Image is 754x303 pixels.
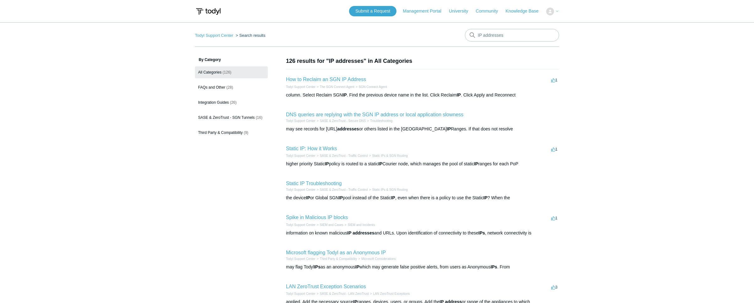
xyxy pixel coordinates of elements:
li: Troubleshooting [366,118,392,123]
a: Third Party & Compatibility (9) [195,127,268,139]
a: Todyl Support Center [286,292,315,295]
a: Microsoft Considerations [361,257,396,261]
a: Todyl Support Center [286,119,315,123]
em: IP [457,92,461,97]
a: Integration Guides (26) [195,96,268,108]
a: Third Party & Compatibility [320,257,357,261]
h1: 126 results for "IP addresses" in All Categories [286,57,559,65]
li: Todyl Support Center [286,291,315,296]
em: IP [339,195,343,200]
a: Management Portal [403,8,448,14]
li: Static IPs & SGN Routing [368,153,408,158]
a: FAQs and Other (28) [195,81,268,93]
a: Todyl Support Center [286,85,315,89]
a: Community [476,8,504,14]
a: SASE & ZeroTrust - SGN Tunnels (16) [195,112,268,124]
a: How to Reclaim an SGN IP Address [286,77,366,82]
li: SASE & ZeroTrust - Traffic Control [315,187,368,192]
a: SIEM and Incidents [348,223,375,227]
a: Spike in Malicious IP blocks [286,215,348,220]
em: IP [378,161,382,166]
div: may flag Todyl as an anonymous which may generate false positive alerts, from users as Anonymous ... [286,264,559,270]
a: SASE & ZeroTrust - LAN ZeroTrust [320,292,369,295]
span: All Categories [198,70,222,74]
div: column. Select Reclaim SGN . Find the previous device name in the list. Click Reclaim . Click App... [286,92,559,98]
li: Todyl Support Center [286,118,315,123]
span: (126) [223,70,231,74]
em: IP addresses [347,230,374,235]
em: IP [483,195,487,200]
li: Todyl Support Center [286,223,315,227]
li: SASE & ZeroTrust - Secure DNS [315,118,366,123]
span: (9) [244,130,248,135]
a: Knowledge Base [506,8,545,14]
em: IP [325,161,329,166]
span: (26) [230,100,236,105]
a: Troubleshooting [370,119,392,123]
em: IPs [491,264,497,269]
em: IP [474,161,478,166]
a: SASE & ZeroTrust - Traffic Control [320,188,368,191]
li: Todyl Support Center [195,33,234,38]
span: SASE & ZeroTrust - SGN Tunnels [198,115,255,120]
span: 1 [551,147,557,151]
em: IPs [478,230,485,235]
div: may see records for [URL] or others listed in the [GEOGRAPHIC_DATA] Ranges. If that does not resolve [286,126,559,132]
a: University [449,8,474,14]
em: IP [447,126,451,131]
a: SGN Connect Agent [359,85,387,89]
h3: By Category [195,57,268,63]
a: LAN ZeroTrust Exceptions [373,292,410,295]
span: 3 [551,285,557,289]
span: (28) [226,85,233,90]
a: The SGN Connect Agent [320,85,354,89]
a: Todyl Support Center [286,223,315,227]
span: 1 [551,78,557,82]
li: LAN ZeroTrust Exceptions [369,291,410,296]
div: information on known malicious and URLs. Upon identification of connectivity to these , network c... [286,230,559,236]
em: IP [306,195,310,200]
a: Microsoft flagging Todyl as an Anonymous IP [286,250,386,255]
li: SGN Connect Agent [354,85,387,89]
li: SIEM and Cases [315,223,343,227]
input: Search [465,29,559,41]
a: DNS queries are replying with the SGN IP address or local application slowness [286,112,463,117]
li: Third Party & Compatibility [315,256,357,261]
div: the device or Global SGN pool instead of the Static , even when there is a policy to use the Stat... [286,195,559,201]
a: Static IP: How it Works [286,146,337,151]
li: Todyl Support Center [286,153,315,158]
div: higher priority Static policy is routed to a static Courier node, which manages the pool of stati... [286,161,559,167]
li: SASE & ZeroTrust - Traffic Control [315,153,368,158]
em: IP [355,264,359,269]
a: Static IP Troubleshooting [286,181,342,186]
a: LAN ZeroTrust Exception Scenarios [286,284,366,289]
a: Static IPs & SGN Routing [372,154,407,157]
li: SASE & ZeroTrust - LAN ZeroTrust [315,291,369,296]
li: Microsoft Considerations [357,256,396,261]
img: Todyl Support Center Help Center home page [195,6,222,17]
em: IP [343,92,347,97]
li: Todyl Support Center [286,256,315,261]
em: addresses [337,126,359,131]
li: Todyl Support Center [286,85,315,89]
li: Search results [234,33,266,38]
a: SASE & ZeroTrust - Traffic Control [320,154,368,157]
a: All Categories (126) [195,66,268,78]
a: Submit a Request [349,6,396,16]
li: The SGN Connect Agent [315,85,354,89]
li: Static IPs & SGN Routing [368,187,408,192]
a: Todyl Support Center [286,188,315,191]
a: Static IPs & SGN Routing [372,188,407,191]
a: Todyl Support Center [195,33,233,38]
a: Todyl Support Center [286,154,315,157]
a: Todyl Support Center [286,257,315,261]
span: FAQs and Other [198,85,225,90]
em: IP [391,195,395,200]
a: SIEM and Cases [320,223,343,227]
li: Todyl Support Center [286,187,315,192]
em: IPs [314,264,320,269]
span: (16) [256,115,262,120]
a: SASE & ZeroTrust - Secure DNS [320,119,366,123]
li: SIEM and Incidents [343,223,375,227]
span: Integration Guides [198,100,229,105]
